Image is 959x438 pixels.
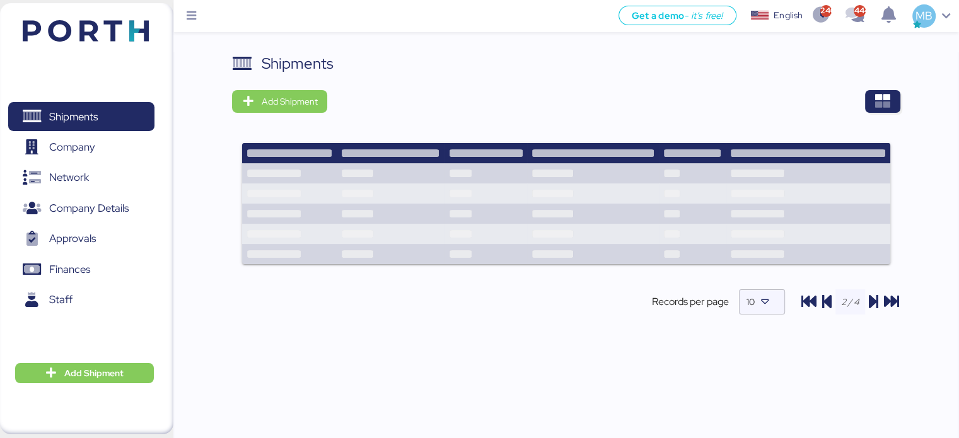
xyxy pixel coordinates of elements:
a: Shipments [8,102,154,131]
input: 2 / 4 [835,289,865,314]
span: Company Details [49,199,129,217]
span: Staff [49,291,73,309]
span: Records per page [652,294,729,309]
button: Add Shipment [232,90,327,113]
span: Add Shipment [64,366,124,381]
a: Network [8,163,154,192]
div: Shipments [261,52,333,75]
span: Approvals [49,229,96,248]
span: Add Shipment [261,94,317,109]
a: Company Details [8,194,154,223]
a: Approvals [8,224,154,253]
a: Company [8,133,154,162]
span: Shipments [49,108,98,126]
a: Finances [8,255,154,284]
span: Company [49,138,95,156]
button: Menu [181,6,202,27]
button: Add Shipment [15,363,154,383]
div: English [774,9,803,22]
span: MB [915,8,933,24]
span: Network [49,168,89,187]
a: Staff [8,285,154,314]
span: 10 [747,296,755,308]
span: Finances [49,260,90,279]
